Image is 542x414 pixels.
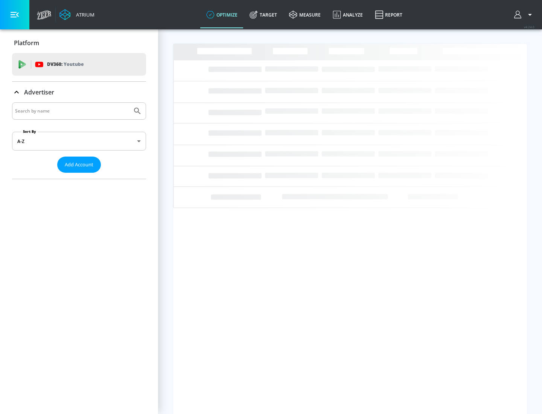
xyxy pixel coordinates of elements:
nav: list of Advertiser [12,173,146,179]
div: Atrium [73,11,94,18]
a: measure [283,1,327,28]
div: A-Z [12,132,146,151]
a: Analyze [327,1,369,28]
div: Advertiser [12,82,146,103]
a: Atrium [59,9,94,20]
p: Platform [14,39,39,47]
button: Add Account [57,157,101,173]
div: DV360: Youtube [12,53,146,76]
a: Target [244,1,283,28]
span: Add Account [65,160,93,169]
label: Sort By [21,129,38,134]
div: Advertiser [12,102,146,179]
p: DV360: [47,60,84,68]
div: Platform [12,32,146,53]
p: Advertiser [24,88,54,96]
span: v 4.24.0 [524,25,534,29]
input: Search by name [15,106,129,116]
a: Report [369,1,408,28]
p: Youtube [64,60,84,68]
a: optimize [200,1,244,28]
